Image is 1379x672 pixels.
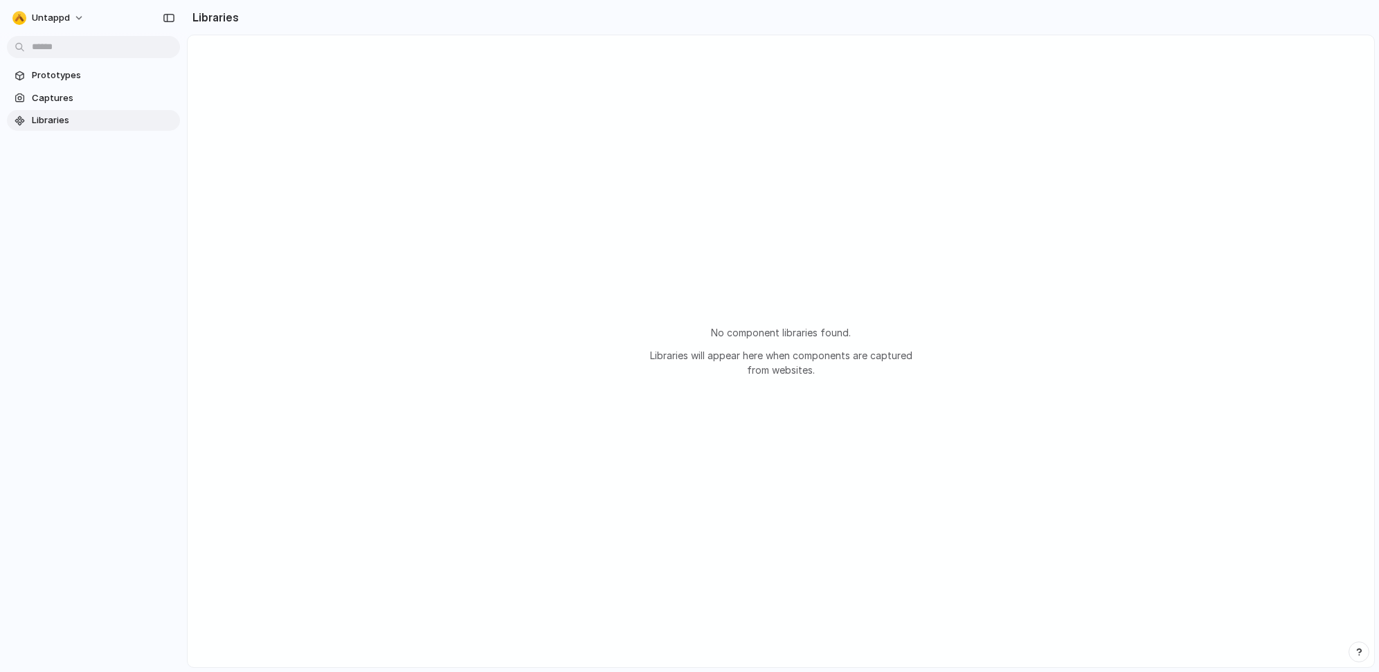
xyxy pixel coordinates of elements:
span: Captures [32,91,174,105]
span: Untappd [32,11,70,25]
p: No component libraries found. [642,325,919,340]
p: Libraries will appear here when components are captured from websites. [642,348,919,377]
h2: Libraries [187,9,239,26]
a: Prototypes [7,65,180,86]
a: Captures [7,88,180,109]
span: Libraries [32,113,174,127]
button: Untappd [7,7,91,29]
a: Libraries [7,110,180,131]
span: Prototypes [32,69,174,82]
